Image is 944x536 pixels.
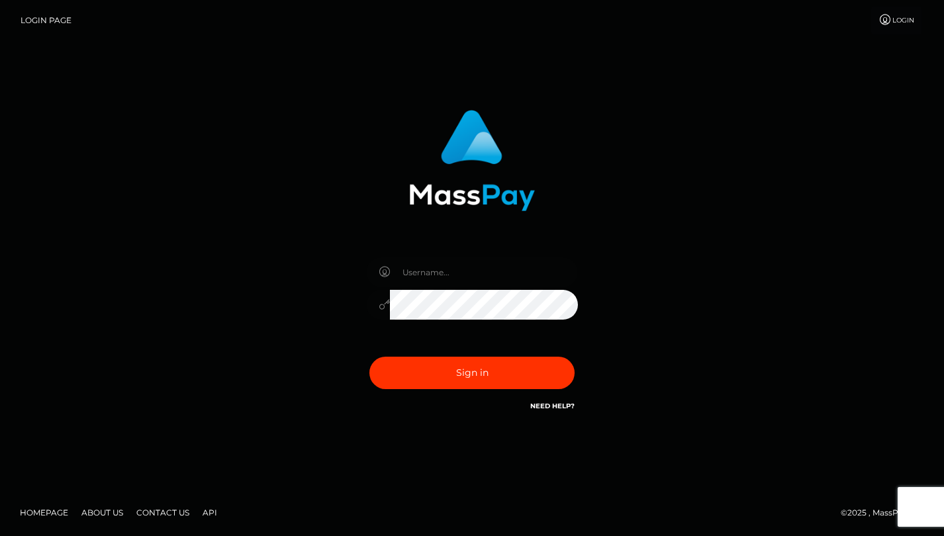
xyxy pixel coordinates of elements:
[530,402,575,410] a: Need Help?
[409,110,535,211] img: MassPay Login
[871,7,921,34] a: Login
[131,502,195,523] a: Contact Us
[21,7,71,34] a: Login Page
[841,506,934,520] div: © 2025 , MassPay Inc.
[197,502,222,523] a: API
[76,502,128,523] a: About Us
[369,357,575,389] button: Sign in
[15,502,73,523] a: Homepage
[390,257,578,287] input: Username...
